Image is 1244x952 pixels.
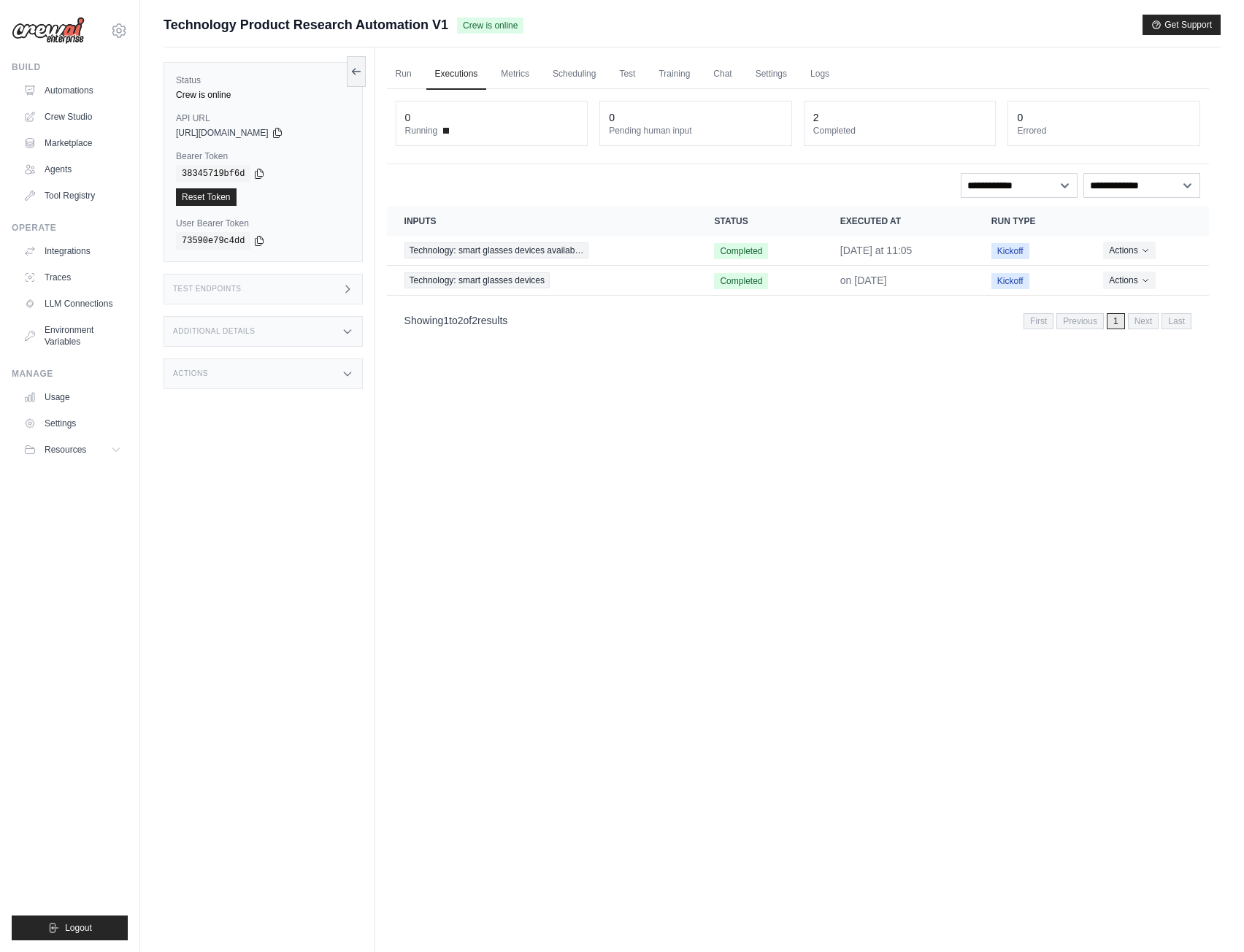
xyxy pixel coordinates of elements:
[1103,272,1155,289] button: Actions for execution
[18,158,128,181] a: Agents
[1024,313,1053,329] span: First
[164,15,448,35] span: Technology Product Research Automation V1
[173,327,255,336] h3: Additional Details
[1171,882,1244,952] iframe: Chat Widget
[12,61,128,73] div: Build
[176,232,250,250] code: 73590e79c4dd
[65,922,92,934] span: Logout
[747,59,796,90] a: Settings
[544,59,604,90] a: Scheduling
[840,275,887,286] time: August 21, 2025 at 20:49 CEST
[18,412,128,435] a: Settings
[1107,313,1125,329] span: 1
[404,242,589,258] span: Technology: smart glasses devices availab…
[18,438,128,461] button: Resources
[714,273,768,289] span: Completed
[472,315,477,326] span: 2
[840,245,913,256] time: August 23, 2025 at 11:05 CEST
[1017,125,1191,137] dt: Errored
[823,207,974,236] th: Executed at
[18,292,128,315] a: LLM Connections
[650,59,699,90] a: Training
[45,444,86,456] span: Resources
[18,105,128,128] a: Crew Studio
[18,79,128,102] a: Automations
[18,184,128,207] a: Tool Registry
[404,242,680,258] a: View execution details for Technology
[802,59,838,90] a: Logs
[696,207,822,236] th: Status
[1162,313,1191,329] span: Last
[609,110,615,125] div: 0
[1017,110,1023,125] div: 0
[974,207,1086,236] th: Run Type
[18,385,128,409] a: Usage
[704,59,740,90] a: Chat
[387,207,697,236] th: Inputs
[176,218,350,229] label: User Bearer Token
[1056,313,1104,329] span: Previous
[387,59,421,90] a: Run
[387,207,1209,339] section: Crew executions table
[18,266,128,289] a: Traces
[991,243,1029,259] span: Kickoff
[18,239,128,263] a: Integrations
[492,59,538,90] a: Metrics
[12,222,128,234] div: Operate
[176,165,250,183] code: 38345719bf6d
[12,915,128,940] button: Logout
[12,368,128,380] div: Manage
[714,243,768,259] span: Completed
[1103,242,1155,259] button: Actions for execution
[176,89,350,101] div: Crew is online
[813,110,819,125] div: 2
[173,369,208,378] h3: Actions
[176,188,237,206] a: Reset Token
[609,125,783,137] dt: Pending human input
[176,127,269,139] span: [URL][DOMAIN_NAME]
[426,59,487,90] a: Executions
[404,272,550,288] span: Technology: smart glasses devices
[1024,313,1191,329] nav: Pagination
[18,131,128,155] a: Marketplace
[443,315,449,326] span: 1
[1143,15,1221,35] button: Get Support
[176,150,350,162] label: Bearer Token
[404,272,680,288] a: View execution details for Technology
[176,112,350,124] label: API URL
[12,17,85,45] img: Logo
[405,110,411,125] div: 0
[173,285,242,293] h3: Test Endpoints
[457,18,523,34] span: Crew is online
[991,273,1029,289] span: Kickoff
[176,74,350,86] label: Status
[387,302,1209,339] nav: Pagination
[813,125,987,137] dt: Completed
[405,125,438,137] span: Running
[610,59,644,90] a: Test
[1171,882,1244,952] div: Widget de chat
[404,313,508,328] p: Showing to of results
[1128,313,1159,329] span: Next
[18,318,128,353] a: Environment Variables
[458,315,464,326] span: 2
